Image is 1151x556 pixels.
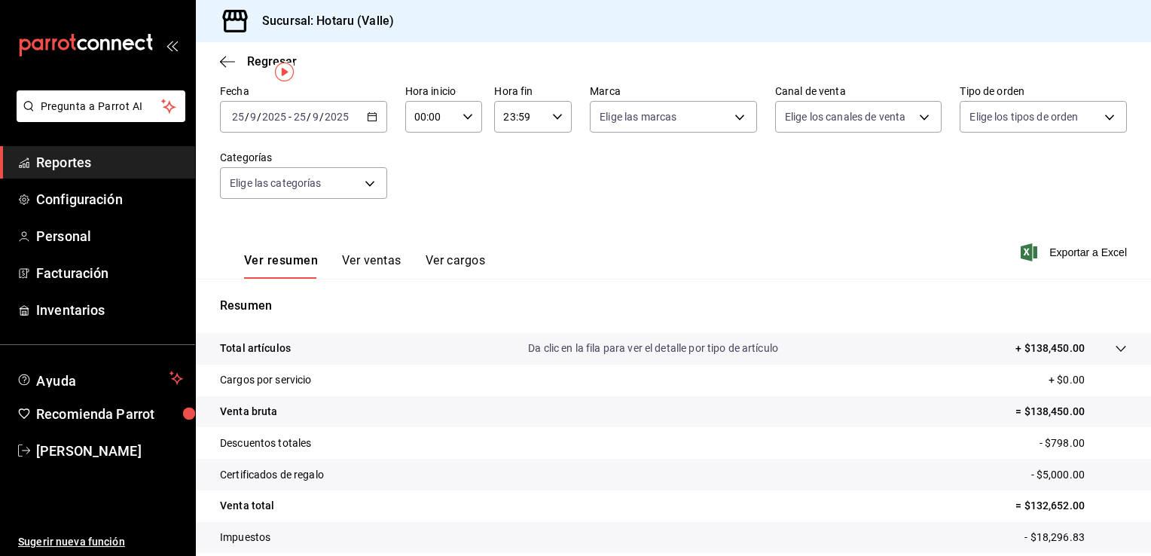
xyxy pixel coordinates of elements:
[257,111,261,123] span: /
[220,86,387,96] label: Fecha
[220,467,324,483] p: Certificados de regalo
[307,111,311,123] span: /
[319,111,324,123] span: /
[36,152,183,173] span: Reportes
[1015,498,1127,514] p: = $132,652.00
[426,253,486,279] button: Ver cargos
[247,54,297,69] span: Regresar
[18,534,183,550] span: Sugerir nueva función
[231,111,245,123] input: --
[220,341,291,356] p: Total artículos
[590,86,757,96] label: Marca
[244,253,485,279] div: navigation tabs
[1040,435,1127,451] p: - $798.00
[220,372,312,388] p: Cargos por servicio
[960,86,1127,96] label: Tipo de orden
[245,111,249,123] span: /
[275,63,294,81] img: Tooltip marker
[1049,372,1127,388] p: + $0.00
[220,435,311,451] p: Descuentos totales
[1015,341,1085,356] p: + $138,450.00
[600,109,676,124] span: Elige las marcas
[230,176,322,191] span: Elige las categorías
[1024,530,1127,545] p: - $18,296.83
[1031,467,1127,483] p: - $5,000.00
[244,253,318,279] button: Ver resumen
[405,86,483,96] label: Hora inicio
[36,404,183,424] span: Recomienda Parrot
[342,253,401,279] button: Ver ventas
[261,111,287,123] input: ----
[41,99,162,115] span: Pregunta a Parrot AI
[969,109,1078,124] span: Elige los tipos de orden
[220,404,277,420] p: Venta bruta
[293,111,307,123] input: --
[166,39,178,51] button: open_drawer_menu
[36,441,183,461] span: [PERSON_NAME]
[36,300,183,320] span: Inventarios
[17,90,185,122] button: Pregunta a Parrot AI
[36,226,183,246] span: Personal
[494,86,572,96] label: Hora fin
[312,111,319,123] input: --
[11,109,185,125] a: Pregunta a Parrot AI
[249,111,257,123] input: --
[1024,243,1127,261] button: Exportar a Excel
[220,297,1127,315] p: Resumen
[36,189,183,209] span: Configuración
[220,530,270,545] p: Impuestos
[220,54,297,69] button: Regresar
[775,86,942,96] label: Canal de venta
[324,111,350,123] input: ----
[220,498,274,514] p: Venta total
[36,263,183,283] span: Facturación
[785,109,905,124] span: Elige los canales de venta
[289,111,292,123] span: -
[220,152,387,163] label: Categorías
[36,369,163,387] span: Ayuda
[528,341,778,356] p: Da clic en la fila para ver el detalle por tipo de artículo
[250,12,394,30] h3: Sucursal: Hotaru (Valle)
[1015,404,1127,420] p: = $138,450.00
